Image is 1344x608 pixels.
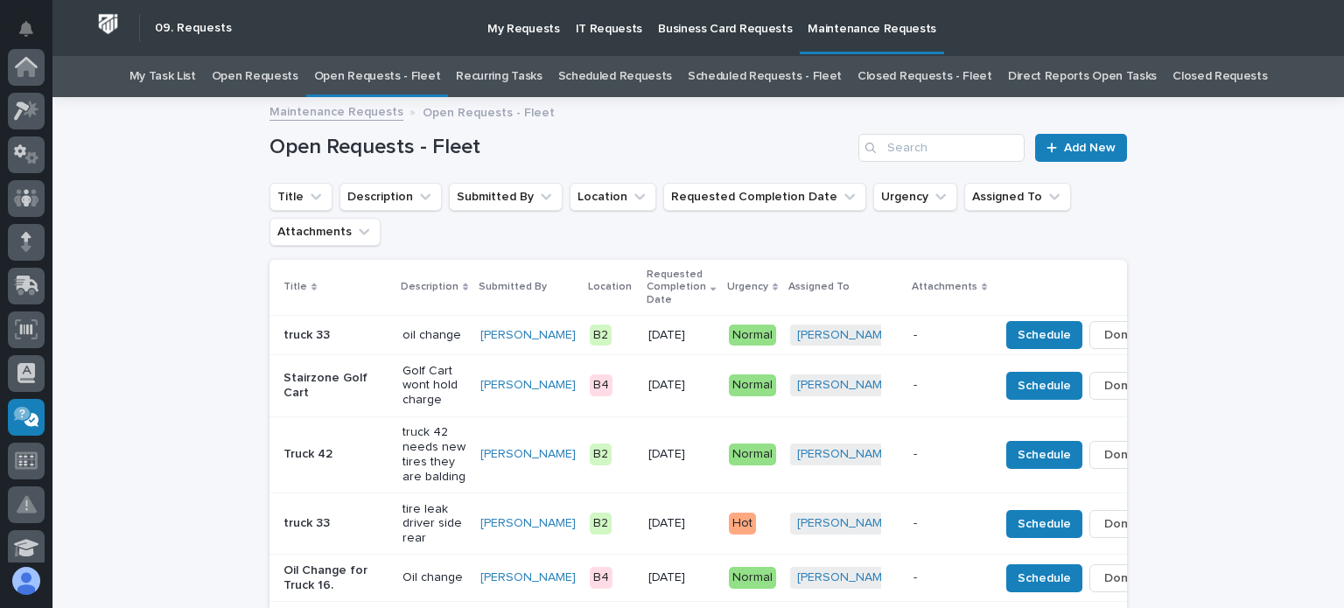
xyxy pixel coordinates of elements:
[480,447,576,462] a: [PERSON_NAME]
[797,447,892,462] a: [PERSON_NAME]
[423,101,555,121] p: Open Requests - Fleet
[1006,510,1082,538] button: Schedule
[402,328,466,343] p: oil change
[570,183,656,211] button: Location
[588,277,632,297] p: Location
[479,277,547,297] p: Submitted By
[729,374,776,396] div: Normal
[1008,56,1157,97] a: Direct Reports Open Tasks
[729,513,756,535] div: Hot
[648,378,714,393] p: [DATE]
[283,277,307,297] p: Title
[283,447,388,462] p: Truck 42
[873,183,957,211] button: Urgency
[797,570,892,585] a: [PERSON_NAME]
[913,328,985,343] p: -
[913,447,985,462] p: -
[401,277,458,297] p: Description
[269,183,332,211] button: Title
[857,56,992,97] a: Closed Requests - Fleet
[1018,514,1071,535] span: Schedule
[456,56,542,97] a: Recurring Tasks
[1006,372,1082,400] button: Schedule
[1064,142,1116,154] span: Add New
[283,328,388,343] p: truck 33
[1018,375,1071,396] span: Schedule
[1018,444,1071,465] span: Schedule
[92,8,124,40] img: Workspace Logo
[1006,564,1082,592] button: Schedule
[8,563,45,599] button: users-avatar
[269,315,1210,354] tr: truck 33oil change[PERSON_NAME] B2[DATE]Normal[PERSON_NAME] -ScheduleDone
[797,516,892,531] a: [PERSON_NAME]
[648,516,714,531] p: [DATE]
[449,183,563,211] button: Submitted By
[647,265,706,310] p: Requested Completion Date
[590,374,612,396] div: B4
[663,183,866,211] button: Requested Completion Date
[402,570,466,585] p: Oil change
[480,570,576,585] a: [PERSON_NAME]
[964,183,1071,211] button: Assigned To
[480,328,576,343] a: [PERSON_NAME]
[648,447,714,462] p: [DATE]
[1104,375,1136,396] span: Done
[402,502,466,546] p: tire leak driver side rear
[648,328,714,343] p: [DATE]
[1104,568,1136,589] span: Done
[727,277,768,297] p: Urgency
[858,134,1025,162] input: Search
[1089,510,1151,538] button: Done
[269,555,1210,602] tr: Oil Change for Truck 16.Oil change[PERSON_NAME] B4[DATE]Normal[PERSON_NAME] -ScheduleDone
[1018,568,1071,589] span: Schedule
[729,444,776,465] div: Normal
[648,570,714,585] p: [DATE]
[1104,444,1136,465] span: Done
[402,364,466,408] p: Golf Cart wont hold charge
[1089,321,1151,349] button: Done
[729,325,776,346] div: Normal
[1089,441,1151,469] button: Done
[913,516,985,531] p: -
[729,567,776,589] div: Normal
[1104,325,1136,346] span: Done
[480,516,576,531] a: [PERSON_NAME]
[590,325,612,346] div: B2
[797,378,892,393] a: [PERSON_NAME]
[269,354,1210,416] tr: Stairzone Golf CartGolf Cart wont hold charge[PERSON_NAME] B4[DATE]Normal[PERSON_NAME] -ScheduleDone
[1104,514,1136,535] span: Done
[8,10,45,47] button: Notifications
[590,444,612,465] div: B2
[1089,372,1151,400] button: Done
[212,56,298,97] a: Open Requests
[269,416,1210,493] tr: Truck 42truck 42 needs new tires they are balding[PERSON_NAME] B2[DATE]Normal[PERSON_NAME] -Sched...
[339,183,442,211] button: Description
[283,516,388,531] p: truck 33
[283,563,388,593] p: Oil Change for Truck 16.
[1089,564,1151,592] button: Done
[314,56,441,97] a: Open Requests - Fleet
[402,425,466,484] p: truck 42 needs new tires they are balding
[269,493,1210,555] tr: truck 33tire leak driver side rear[PERSON_NAME] B2[DATE]Hot[PERSON_NAME] -ScheduleDone
[155,21,232,36] h2: 09. Requests
[269,218,381,246] button: Attachments
[788,277,850,297] p: Assigned To
[283,371,388,401] p: Stairzone Golf Cart
[913,570,985,585] p: -
[480,378,576,393] a: [PERSON_NAME]
[1006,321,1082,349] button: Schedule
[688,56,842,97] a: Scheduled Requests - Fleet
[590,567,612,589] div: B4
[129,56,196,97] a: My Task List
[269,101,403,121] a: Maintenance Requests
[913,378,985,393] p: -
[1018,325,1071,346] span: Schedule
[269,135,851,160] h1: Open Requests - Fleet
[1035,134,1127,162] a: Add New
[1006,441,1082,469] button: Schedule
[590,513,612,535] div: B2
[22,21,45,49] div: Notifications
[558,56,672,97] a: Scheduled Requests
[912,277,977,297] p: Attachments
